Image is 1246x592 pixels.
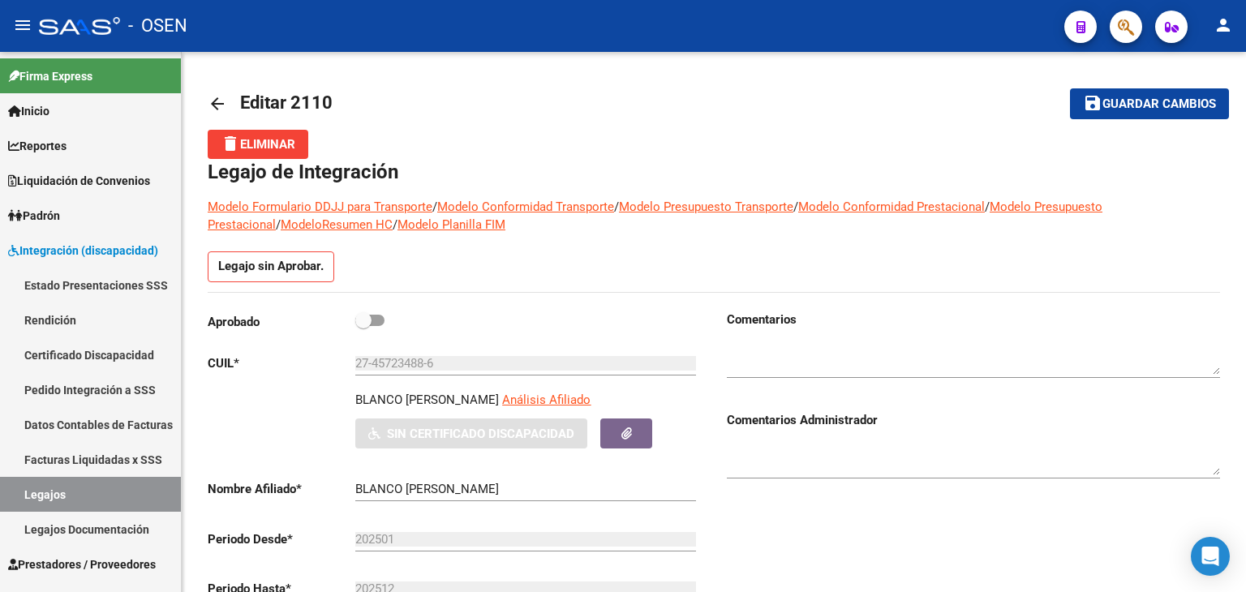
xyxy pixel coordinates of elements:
[8,556,156,573] span: Prestadores / Proveedores
[208,354,355,372] p: CUIL
[1214,15,1233,35] mat-icon: person
[1083,93,1102,113] mat-icon: save
[727,311,1220,328] h3: Comentarios
[727,411,1220,429] h3: Comentarios Administrador
[8,137,67,155] span: Reportes
[13,15,32,35] mat-icon: menu
[208,480,355,498] p: Nombre Afiliado
[208,530,355,548] p: Periodo Desde
[8,102,49,120] span: Inicio
[208,159,1220,185] h1: Legajo de Integración
[221,134,240,153] mat-icon: delete
[208,313,355,331] p: Aprobado
[208,130,308,159] button: Eliminar
[437,199,614,214] a: Modelo Conformidad Transporte
[1070,88,1229,118] button: Guardar cambios
[208,251,334,282] p: Legajo sin Aprobar.
[208,94,227,114] mat-icon: arrow_back
[397,217,505,232] a: Modelo Planilla FIM
[240,92,333,113] span: Editar 2110
[355,391,499,409] p: BLANCO [PERSON_NAME]
[502,393,591,407] span: Análisis Afiliado
[1191,537,1230,576] div: Open Intercom Messenger
[8,207,60,225] span: Padrón
[128,8,187,44] span: - OSEN
[8,242,158,260] span: Integración (discapacidad)
[798,199,985,214] a: Modelo Conformidad Prestacional
[208,199,432,214] a: Modelo Formulario DDJJ para Transporte
[221,137,295,152] span: Eliminar
[8,172,150,190] span: Liquidación de Convenios
[8,67,92,85] span: Firma Express
[387,427,574,441] span: Sin Certificado Discapacidad
[1102,97,1216,112] span: Guardar cambios
[355,418,587,448] button: Sin Certificado Discapacidad
[619,199,793,214] a: Modelo Presupuesto Transporte
[281,217,393,232] a: ModeloResumen HC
